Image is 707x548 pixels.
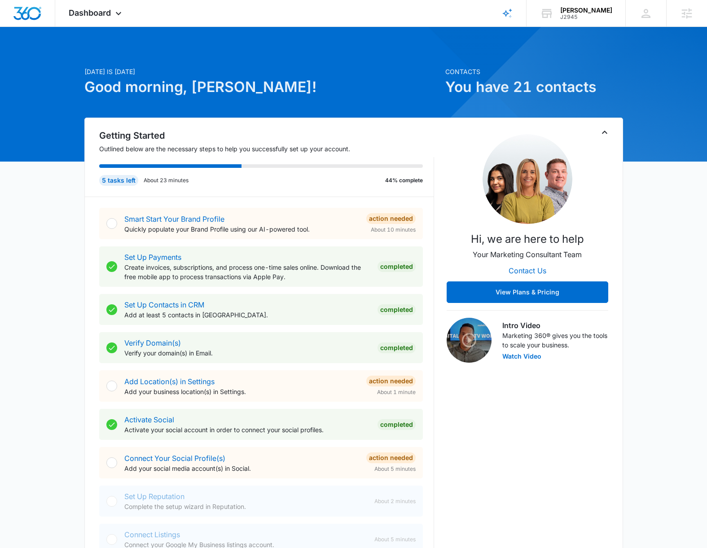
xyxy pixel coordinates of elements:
h3: Intro Video [502,320,608,331]
span: About 1 minute [377,388,416,396]
h2: Getting Started [99,129,434,142]
span: About 5 minutes [374,535,416,544]
div: Completed [378,304,416,315]
p: Verify your domain(s) in Email. [124,348,370,358]
h1: You have 21 contacts [445,76,623,98]
p: Activate your social account in order to connect your social profiles. [124,425,370,434]
p: Add your social media account(s) in Social. [124,464,359,473]
button: Toggle Collapse [599,127,610,138]
span: About 10 minutes [371,226,416,234]
div: Completed [378,342,416,353]
div: account name [560,7,612,14]
p: Add your business location(s) in Settings. [124,387,359,396]
span: About 5 minutes [374,465,416,473]
div: Action Needed [366,452,416,463]
img: Intro Video [447,318,492,363]
div: Completed [378,261,416,272]
p: Create invoices, subscriptions, and process one-time sales online. Download the free mobile app t... [124,263,370,281]
div: Action Needed [366,213,416,224]
a: Verify Domain(s) [124,338,181,347]
p: Your Marketing Consultant Team [473,249,582,260]
div: Completed [378,419,416,430]
p: Contacts [445,67,623,76]
p: 44% complete [385,176,423,184]
div: Action Needed [366,376,416,386]
a: Set Up Contacts in CRM [124,300,204,309]
button: Contact Us [500,260,555,281]
a: Connect Your Social Profile(s) [124,454,225,463]
span: Dashboard [69,8,111,18]
p: About 23 minutes [144,176,189,184]
p: Add at least 5 contacts in [GEOGRAPHIC_DATA]. [124,310,370,320]
a: Activate Social [124,415,174,424]
p: Marketing 360® gives you the tools to scale your business. [502,331,608,350]
p: Hi, we are here to help [471,231,584,247]
span: About 2 minutes [374,497,416,505]
p: Complete the setup wizard in Reputation. [124,502,367,511]
button: View Plans & Pricing [447,281,608,303]
a: Set Up Payments [124,253,181,262]
p: Quickly populate your Brand Profile using our AI-powered tool. [124,224,359,234]
p: Outlined below are the necessary steps to help you successfully set up your account. [99,144,434,153]
h1: Good morning, [PERSON_NAME]! [84,76,440,98]
div: account id [560,14,612,20]
a: Smart Start Your Brand Profile [124,215,224,224]
button: Watch Video [502,353,541,359]
div: 5 tasks left [99,175,138,186]
p: [DATE] is [DATE] [84,67,440,76]
a: Add Location(s) in Settings [124,377,215,386]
